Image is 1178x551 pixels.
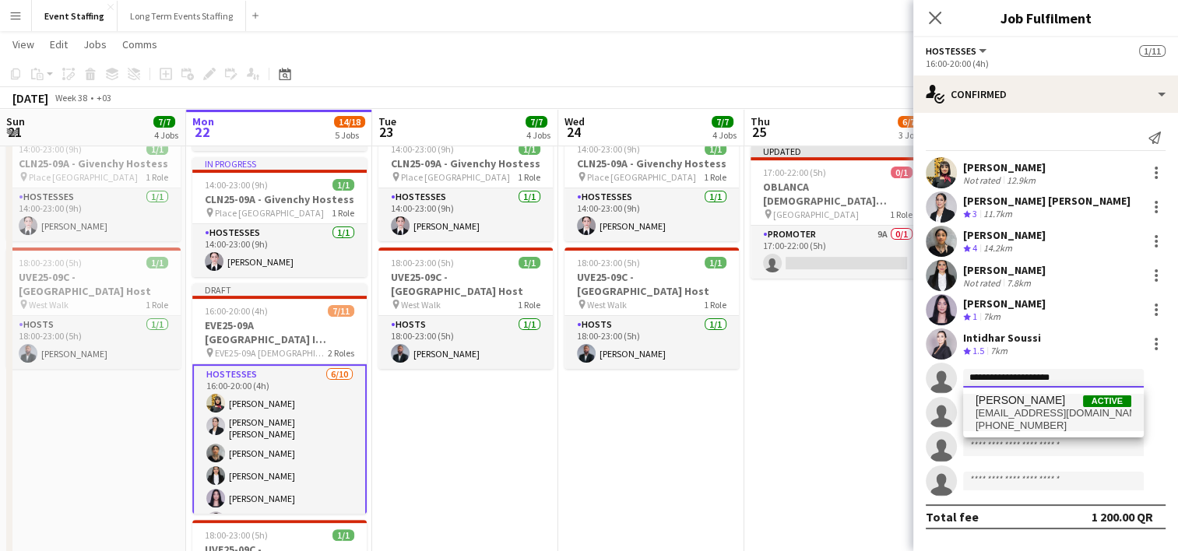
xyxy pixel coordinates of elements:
[83,37,107,51] span: Jobs
[976,419,1131,432] span: +97439990505
[1083,395,1131,407] span: Active
[1004,277,1034,289] div: 7.8km
[146,171,168,183] span: 1 Role
[205,305,268,317] span: 16:00-20:00 (4h)
[972,345,984,356] span: 1.5
[378,114,396,128] span: Tue
[116,34,164,54] a: Comms
[6,188,181,241] app-card-role: Hostesses1/114:00-23:00 (9h)[PERSON_NAME]
[704,171,726,183] span: 1 Role
[6,114,25,128] span: Sun
[526,129,550,141] div: 4 Jobs
[564,247,739,369] app-job-card: 18:00-23:00 (5h)1/1UVE25-09C - [GEOGRAPHIC_DATA] Host West Walk1 RoleHosts1/118:00-23:00 (5h)[PER...
[564,114,585,128] span: Wed
[378,156,553,170] h3: CLN25-09A - Givenchy Hostess
[205,179,268,191] span: 14:00-23:00 (9h)
[526,116,547,128] span: 7/7
[146,143,168,155] span: 1/1
[987,345,1011,358] div: 7km
[577,143,640,155] span: 14:00-23:00 (9h)
[963,160,1046,174] div: [PERSON_NAME]
[587,171,696,183] span: Place [GEOGRAPHIC_DATA]
[963,297,1046,311] div: [PERSON_NAME]
[334,116,365,128] span: 14/18
[376,123,396,141] span: 23
[44,34,74,54] a: Edit
[972,208,977,219] span: 3
[153,116,175,128] span: 7/7
[378,134,553,241] div: 14:00-23:00 (9h)1/1CLN25-09A - Givenchy Hostess Place [GEOGRAPHIC_DATA]1 RoleHostesses1/114:00-23...
[751,145,925,157] div: Updated
[6,34,40,54] a: View
[963,228,1046,242] div: [PERSON_NAME]
[192,283,367,514] app-job-card: Draft16:00-20:00 (4h)7/11EVE25-09A [GEOGRAPHIC_DATA] I [DEMOGRAPHIC_DATA] Hostesses EVE25-09A [DE...
[926,509,979,525] div: Total fee
[192,283,367,296] div: Draft
[332,179,354,191] span: 1/1
[890,209,913,220] span: 1 Role
[1004,174,1039,186] div: 12.9km
[763,167,826,178] span: 17:00-22:00 (5h)
[518,171,540,183] span: 1 Role
[564,134,739,241] app-job-card: 14:00-23:00 (9h)1/1CLN25-09A - Givenchy Hostess Place [GEOGRAPHIC_DATA]1 RoleHostesses1/114:00-23...
[705,143,726,155] span: 1/1
[751,145,925,279] div: Updated17:00-22:00 (5h)0/1OBLANCA [DEMOGRAPHIC_DATA] Bilingual Promoter [GEOGRAPHIC_DATA]1 RolePr...
[215,347,328,359] span: EVE25-09A [DEMOGRAPHIC_DATA] Hosteses
[154,129,178,141] div: 4 Jobs
[6,134,181,241] app-job-card: 14:00-23:00 (9h)1/1CLN25-09A - Givenchy Hostess Place [GEOGRAPHIC_DATA]1 RoleHostesses1/114:00-23...
[192,192,367,206] h3: CLN25-09A - Givenchy Hostess
[704,299,726,311] span: 1 Role
[50,37,68,51] span: Edit
[963,277,1004,289] div: Not rated
[6,247,181,369] app-job-card: 18:00-23:00 (5h)1/1UVE25-09C - [GEOGRAPHIC_DATA] Host West Walk1 RoleHosts1/118:00-23:00 (5h)[PER...
[12,37,34,51] span: View
[926,45,976,57] span: Hostesses
[963,194,1131,208] div: [PERSON_NAME] [PERSON_NAME]
[190,123,214,141] span: 22
[19,257,82,268] span: 18:00-23:00 (5h)
[97,92,111,104] div: +03
[335,129,364,141] div: 5 Jobs
[564,316,739,369] app-card-role: Hosts1/118:00-23:00 (5h)[PERSON_NAME]
[577,257,640,268] span: 18:00-23:00 (5h)
[518,299,540,311] span: 1 Role
[891,167,913,178] span: 0/1
[328,305,354,317] span: 7/11
[963,331,1041,345] div: Intidhar Soussi
[751,180,925,208] h3: OBLANCA [DEMOGRAPHIC_DATA] Bilingual Promoter
[913,8,1178,28] h3: Job Fulfilment
[980,311,1004,324] div: 7km
[32,1,118,31] button: Event Staffing
[19,143,82,155] span: 14:00-23:00 (9h)
[378,270,553,298] h3: UVE25-09C - [GEOGRAPHIC_DATA] Host
[401,171,510,183] span: Place [GEOGRAPHIC_DATA]
[192,318,367,346] h3: EVE25-09A [GEOGRAPHIC_DATA] I [DEMOGRAPHIC_DATA] Hostesses
[146,299,168,311] span: 1 Role
[51,92,90,104] span: Week 38
[378,188,553,241] app-card-role: Hostesses1/114:00-23:00 (9h)[PERSON_NAME]
[751,226,925,279] app-card-role: Promoter9A0/117:00-22:00 (5h)
[519,143,540,155] span: 1/1
[192,157,367,170] div: In progress
[963,263,1046,277] div: [PERSON_NAME]
[192,157,367,277] div: In progress14:00-23:00 (9h)1/1CLN25-09A - Givenchy Hostess Place [GEOGRAPHIC_DATA]1 RoleHostesses...
[980,208,1015,221] div: 11.7km
[564,156,739,170] h3: CLN25-09A - Givenchy Hostess
[12,90,48,106] div: [DATE]
[332,529,354,541] span: 1/1
[976,407,1131,419] span: 7alashouli@gmail.com
[926,45,989,57] button: Hostesses
[712,116,733,128] span: 7/7
[77,34,113,54] a: Jobs
[29,299,69,311] span: West Walk
[4,123,25,141] span: 21
[712,129,737,141] div: 4 Jobs
[898,129,923,141] div: 3 Jobs
[6,156,181,170] h3: CLN25-09A - Givenchy Hostess
[562,123,585,141] span: 24
[378,247,553,369] app-job-card: 18:00-23:00 (5h)1/1UVE25-09C - [GEOGRAPHIC_DATA] Host West Walk1 RoleHosts1/118:00-23:00 (5h)[PER...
